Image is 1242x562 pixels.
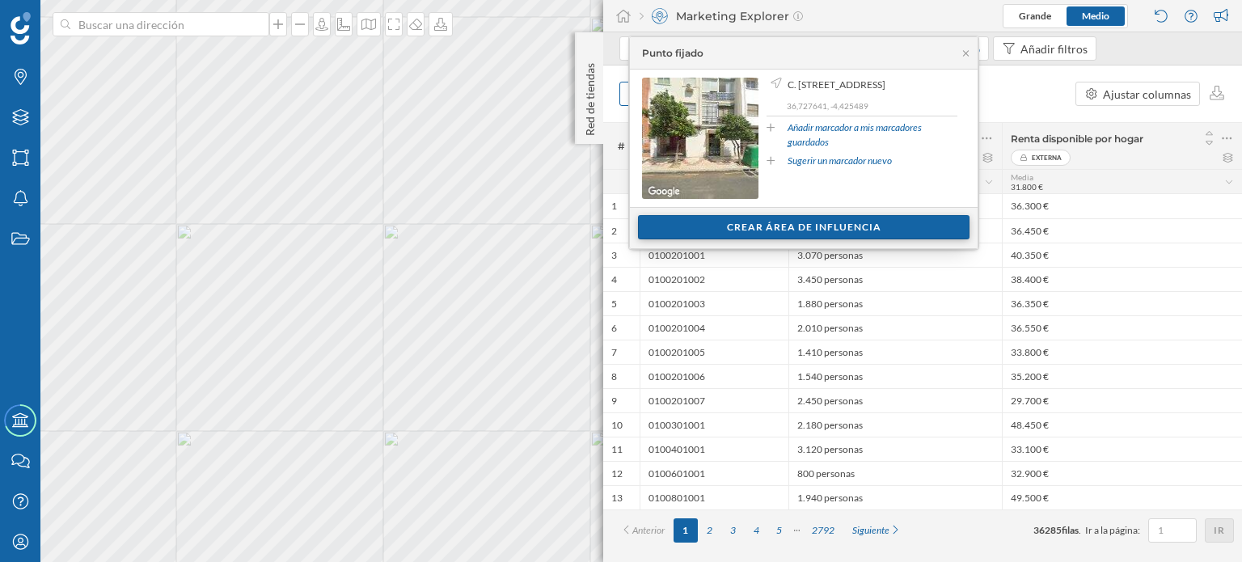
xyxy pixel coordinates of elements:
span: 2 [611,225,617,238]
div: 33.100 € [1002,437,1242,461]
span: 3 [611,249,617,262]
span: C. [STREET_ADDRESS] [788,78,885,92]
span: Externa [1032,150,1062,166]
div: 1.940 personas [788,485,1002,509]
div: 0100201003 [640,291,788,315]
a: Sugerir un marcador nuevo [788,154,892,168]
span: 10 [611,419,623,432]
span: 6 [611,322,617,335]
div: 0100201001 [640,243,788,267]
div: 3.450 personas [788,267,1002,291]
div: Punto fijado [642,46,703,61]
div: 0100601001 [640,461,788,485]
span: filas [1062,524,1079,536]
div: 36.550 € [1002,315,1242,340]
span: 4 [611,273,617,286]
div: 2.450 personas [788,388,1002,412]
span: Media [1011,172,1033,182]
div: 1.410 personas [788,340,1002,364]
div: 2.010 personas [788,315,1002,340]
img: Geoblink Logo [11,12,31,44]
img: explorer.svg [652,8,668,24]
span: Medio [1082,10,1109,22]
span: 9 [611,395,617,408]
span: Grande [1019,10,1051,22]
div: 48.450 € [1002,412,1242,437]
div: Marketing Explorer [640,8,803,24]
div: 0100201002 [640,267,788,291]
div: 0100201007 [640,388,788,412]
span: 8 [611,370,617,383]
span: Ir a la página: [1085,523,1140,538]
div: 36.300 € [1002,194,1242,218]
div: 38.400 € [1002,267,1242,291]
img: streetview [642,78,758,199]
div: 33.800 € [1002,340,1242,364]
div: 35.200 € [1002,364,1242,388]
span: Soporte [32,11,90,26]
span: 31.800 € [1011,182,1043,192]
div: 0100301001 [640,412,788,437]
span: 12 [611,467,623,480]
span: # [611,139,632,154]
div: 800 personas [788,461,1002,485]
div: Ajustar columnas [1103,86,1191,103]
div: 0100401001 [640,437,788,461]
div: 3.070 personas [788,243,1002,267]
span: 1 [611,200,617,213]
span: . [1079,524,1081,536]
div: 2.180 personas [788,412,1002,437]
span: 13 [611,492,623,505]
span: 7 [611,346,617,359]
a: Añadir marcador a mis marcadores guardados [788,120,957,150]
span: 36285 [1033,524,1062,536]
div: 0100801001 [640,485,788,509]
span: 11 [611,443,623,456]
span: 5 [611,298,617,311]
div: 0100201004 [640,315,788,340]
div: 32.900 € [1002,461,1242,485]
div: 36.450 € [1002,218,1242,243]
span: Renta disponible por hogar [1011,133,1143,145]
div: 36.350 € [1002,291,1242,315]
div: 3.120 personas [788,437,1002,461]
p: 36,727641, -4,425489 [787,100,957,112]
input: 1 [1153,522,1192,539]
div: 49.500 € [1002,485,1242,509]
div: 0100201005 [640,340,788,364]
div: 1.540 personas [788,364,1002,388]
div: 1.880 personas [788,291,1002,315]
div: 0100201006 [640,364,788,388]
div: Añadir filtros [1020,40,1088,57]
div: 40.350 € [1002,243,1242,267]
div: 29.700 € [1002,388,1242,412]
p: Red de tiendas [582,57,598,136]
